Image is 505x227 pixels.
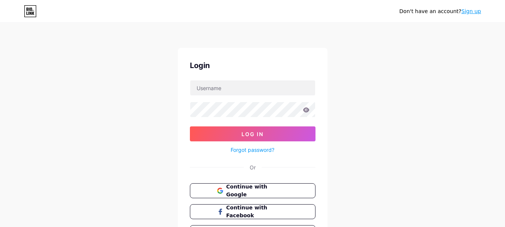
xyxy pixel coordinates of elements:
[399,7,481,15] div: Don't have an account?
[226,204,288,220] span: Continue with Facebook
[190,80,315,95] input: Username
[461,8,481,14] a: Sign up
[190,183,315,198] button: Continue with Google
[190,60,315,71] div: Login
[231,146,274,154] a: Forgot password?
[226,183,288,199] span: Continue with Google
[190,204,315,219] button: Continue with Facebook
[241,131,264,137] span: Log In
[190,126,315,141] button: Log In
[250,163,256,171] div: Or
